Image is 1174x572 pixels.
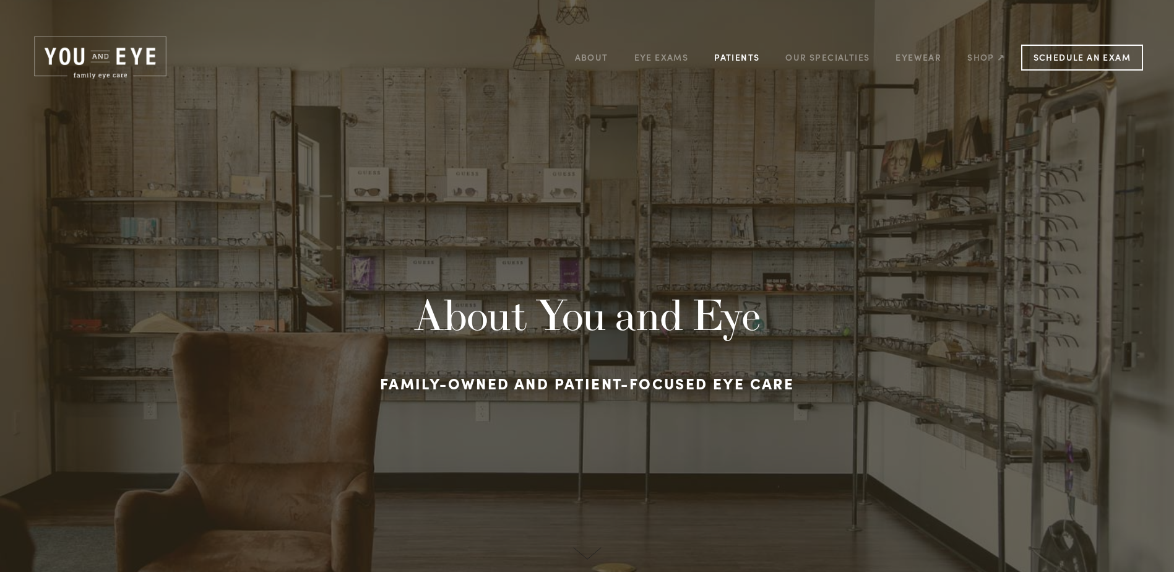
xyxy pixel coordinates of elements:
img: Rochester, MN | You and Eye | Family Eye Care [31,34,170,81]
a: Patients [714,48,759,67]
a: About [575,48,608,67]
a: Eye Exams [634,48,689,67]
a: Shop ↗ [967,48,1005,67]
a: Eyewear [896,48,941,67]
h1: About You and Eye [248,290,926,340]
a: Schedule an Exam [1021,45,1143,71]
h3: Family-owned and patient-focused eye care [248,368,926,398]
a: Our Specialties [785,51,870,63]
